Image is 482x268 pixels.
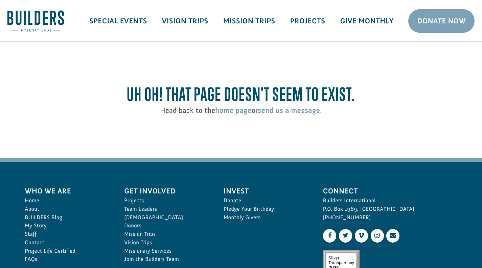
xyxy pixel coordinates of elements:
span: Who We Are [25,185,110,197]
a: Mission Trips [216,11,283,31]
a: Contact Us [386,229,399,242]
a: send us a message [258,106,320,115]
a: Donors [124,222,209,230]
span: Connect [323,185,457,197]
a: Join the Builders Team [124,255,209,264]
a: Projects [283,11,333,31]
a: Special Events [82,11,155,31]
a: My Story [25,222,110,230]
a: About [25,205,110,213]
a: FAQs [25,255,110,264]
a: Staff [25,230,110,239]
h2: Uh oh! That page doesn't seem to exist. [25,84,457,105]
span: Get Involved [124,185,209,197]
a: Vision Trips [155,11,216,31]
a: Projects [124,197,209,205]
a: Donate [224,197,308,205]
a: Missionary Services [124,247,209,255]
a: Mission Trips [124,230,209,239]
img: Builders International [7,11,64,32]
a: Team Leaders [124,205,209,213]
a: Monthly Givers [224,213,308,222]
a: Give Monthly [332,11,401,31]
a: Twitter [339,229,352,242]
a: Facebook [323,229,336,242]
span: Invest [224,185,308,197]
a: home page [215,106,251,115]
a: BUILDERS Blog [25,213,110,222]
a: Donate Now [408,9,475,33]
a: Pledge Your Birthday! [224,205,308,213]
p: Head back to the or . [25,105,457,116]
a: Project Life Certified [25,247,110,255]
a: Contact [25,239,110,247]
a: [DEMOGRAPHIC_DATA] [124,213,209,222]
p: Builders International P.O. Box 1969, [GEOGRAPHIC_DATA] [PHONE_NUMBER] [323,197,457,222]
a: Instagram [371,229,384,242]
a: Vimeo [355,229,368,242]
a: Vision Trips [124,239,209,247]
a: Home [25,197,110,205]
